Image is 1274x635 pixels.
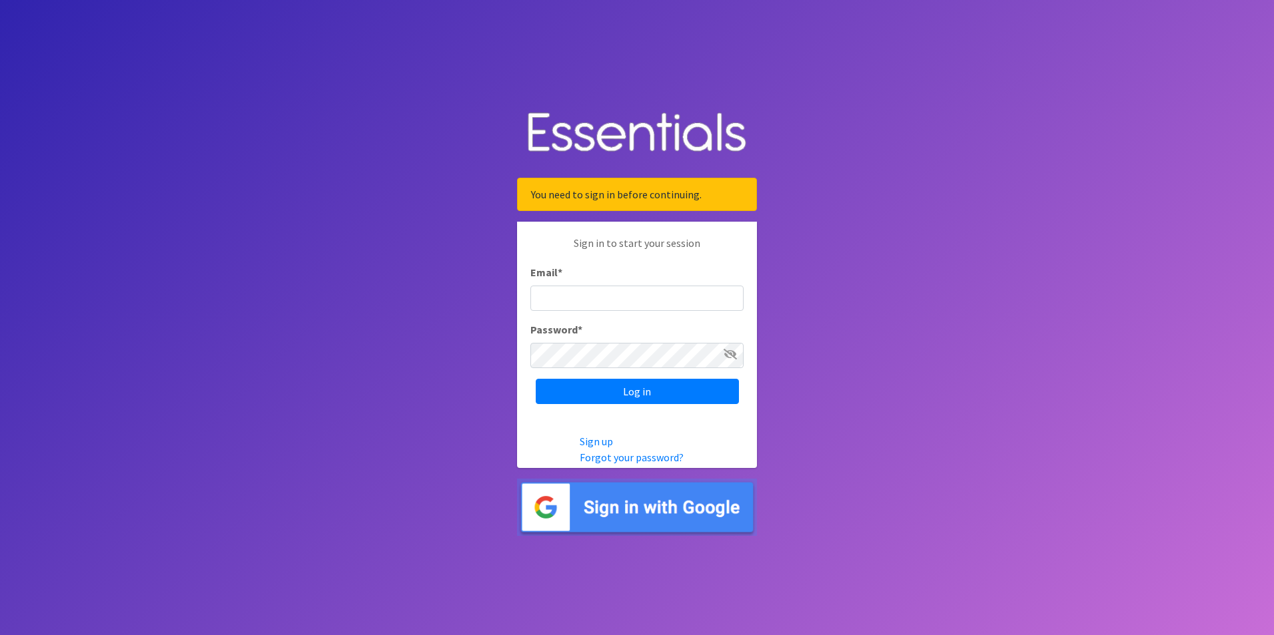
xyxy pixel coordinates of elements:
[517,479,757,536] img: Sign in with Google
[517,178,757,211] div: You need to sign in before continuing.
[517,99,757,168] img: Human Essentials
[530,321,582,337] label: Password
[580,451,684,464] a: Forgot your password?
[580,435,613,448] a: Sign up
[530,264,562,280] label: Email
[536,379,739,404] input: Log in
[530,235,744,264] p: Sign in to start your session
[558,266,562,279] abbr: required
[578,323,582,336] abbr: required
